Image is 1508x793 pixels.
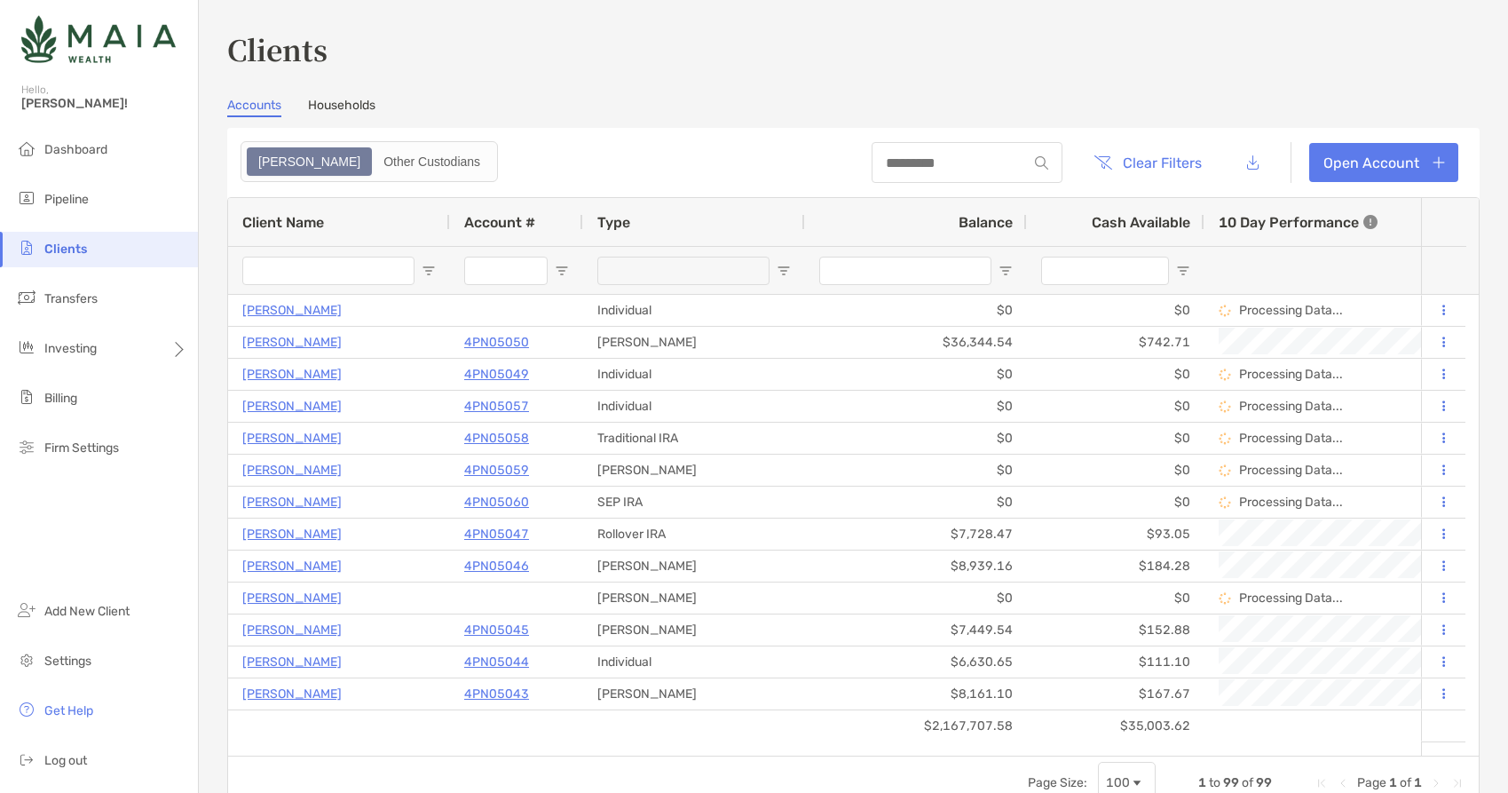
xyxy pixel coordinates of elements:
div: $111.10 [1027,646,1204,678]
img: Processing Data icon [1219,496,1231,509]
span: Clients [44,242,87,257]
span: Cash Available [1092,214,1190,231]
p: Processing Data... [1239,463,1343,478]
p: [PERSON_NAME] [242,491,342,513]
p: [PERSON_NAME] [242,555,342,577]
img: settings icon [16,649,37,670]
span: Settings [44,654,91,669]
div: [PERSON_NAME] [583,583,805,614]
div: [PERSON_NAME] [583,551,805,582]
div: $0 [805,295,1027,326]
div: [PERSON_NAME] [583,678,805,710]
div: [PERSON_NAME] [583,615,805,646]
span: Type [597,214,630,231]
div: $35,003.62 [1027,710,1204,741]
img: transfers icon [16,287,37,308]
img: Processing Data icon [1219,305,1231,317]
p: Processing Data... [1239,495,1343,510]
a: 4PN05059 [464,459,529,481]
img: billing icon [16,386,37,408]
div: Previous Page [1336,776,1350,790]
span: 1 [1198,775,1206,790]
div: $7,728.47 [805,519,1027,550]
img: pipeline icon [16,187,37,209]
a: [PERSON_NAME] [242,587,342,609]
div: $8,161.10 [805,678,1027,710]
div: $6,630.65 [805,646,1027,678]
div: $0 [1027,487,1204,518]
a: 4PN05046 [464,555,529,577]
a: [PERSON_NAME] [242,523,342,545]
p: Processing Data... [1239,367,1343,382]
div: $0 [1027,359,1204,390]
span: Log out [44,753,87,768]
p: Processing Data... [1239,431,1343,446]
div: Individual [583,295,805,326]
a: Accounts [227,98,281,117]
div: $0 [805,583,1027,614]
div: $7,449.54 [805,615,1027,646]
span: Investing [44,341,97,356]
div: [PERSON_NAME] [583,455,805,486]
p: Processing Data... [1239,399,1343,414]
img: logout icon [16,749,37,770]
div: $167.67 [1027,678,1204,710]
a: Households [308,98,375,117]
div: 100 [1106,775,1130,790]
button: Open Filter Menu [422,264,436,278]
p: 4PN05050 [464,331,529,353]
a: 4PN05045 [464,619,529,641]
a: [PERSON_NAME] [242,363,342,385]
a: [PERSON_NAME] [242,427,342,449]
div: $0 [1027,455,1204,486]
div: Individual [583,359,805,390]
span: Get Help [44,703,93,718]
div: Last Page [1450,776,1465,790]
a: Open Account [1309,143,1458,182]
img: firm-settings icon [16,436,37,457]
img: Processing Data icon [1219,592,1231,605]
span: Page [1357,775,1386,790]
span: of [1242,775,1253,790]
span: to [1209,775,1220,790]
button: Clear Filters [1080,143,1215,182]
p: 4PN05044 [464,651,529,673]
a: 4PN05057 [464,395,529,417]
img: investing icon [16,337,37,358]
img: input icon [1035,156,1048,170]
span: Client Name [242,214,324,231]
h3: Clients [227,28,1480,69]
a: [PERSON_NAME] [242,331,342,353]
div: $0 [1027,295,1204,326]
a: 4PN05060 [464,491,529,513]
span: Transfers [44,291,98,306]
span: Balance [959,214,1013,231]
img: clients icon [16,237,37,258]
span: 1 [1389,775,1397,790]
input: Cash Available Filter Input [1041,257,1169,285]
a: 4PN05049 [464,363,529,385]
a: [PERSON_NAME] [242,651,342,673]
div: Individual [583,646,805,678]
div: 10 Day Performance [1219,198,1378,246]
img: Zoe Logo [21,7,176,71]
a: 4PN05047 [464,523,529,545]
img: Processing Data icon [1219,432,1231,445]
a: 4PN05058 [464,427,529,449]
div: $2,167,707.58 [805,710,1027,741]
p: Processing Data... [1239,303,1343,318]
div: $0 [805,391,1027,422]
div: Other Custodians [374,149,490,174]
p: [PERSON_NAME] [242,395,342,417]
input: Account # Filter Input [464,257,548,285]
div: $152.88 [1027,615,1204,646]
button: Open Filter Menu [777,264,791,278]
